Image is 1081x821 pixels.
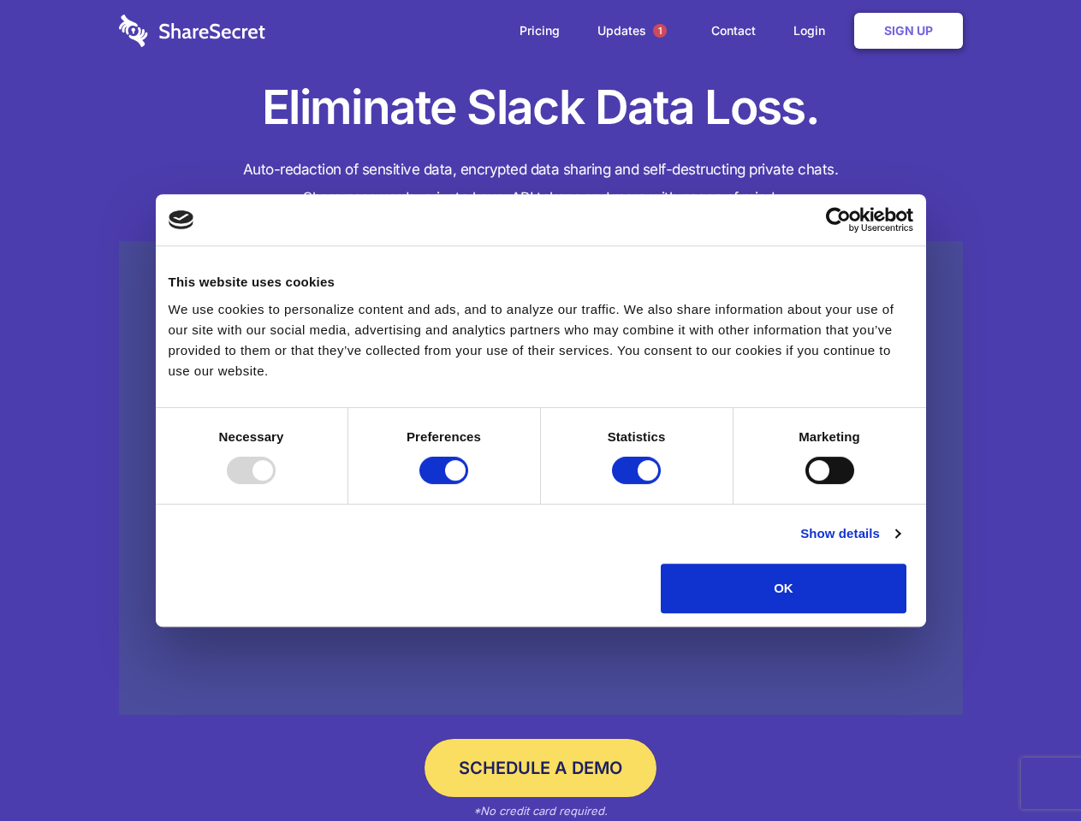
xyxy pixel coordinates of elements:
h1: Eliminate Slack Data Loss. [119,77,963,139]
a: Sign Up [854,13,963,49]
a: Show details [800,523,900,544]
strong: Necessary [219,429,284,444]
a: Wistia video thumbnail [119,241,963,716]
div: We use cookies to personalize content and ads, and to analyze our traffic. We also share informat... [169,299,913,381]
img: logo-wordmark-white-trans-d4663122ce5f474addd5e946df7df03e33cb6a1c49d2221995e7729f52c070b2.svg [119,15,265,47]
a: Login [776,4,851,57]
span: 1 [653,24,667,38]
strong: Statistics [608,429,666,444]
h4: Auto-redaction of sensitive data, encrypted data sharing and self-destructing private chats. Shar... [119,156,963,212]
a: Schedule a Demo [425,739,656,797]
img: logo [169,210,194,229]
button: OK [661,564,906,613]
a: Pricing [502,4,577,57]
a: Usercentrics Cookiebot - opens in a new window [763,207,913,233]
a: Contact [694,4,773,57]
div: This website uses cookies [169,272,913,292]
em: *No credit card required. [473,804,608,818]
strong: Marketing [799,429,860,444]
strong: Preferences [407,429,481,444]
